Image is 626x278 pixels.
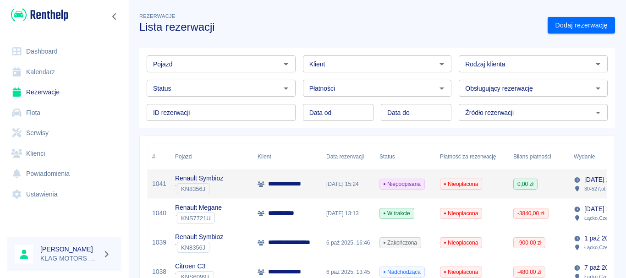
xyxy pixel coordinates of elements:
[514,239,545,247] span: -900,00 zł
[592,58,604,71] button: Otwórz
[7,82,121,103] a: Rezerwacje
[175,262,214,271] p: Citroen C3
[584,204,622,214] p: [DATE] 14:15
[375,144,435,169] div: Status
[175,183,223,194] div: `
[513,144,551,169] div: Bilans płatności
[379,144,395,169] div: Status
[152,267,166,277] a: 1038
[177,185,209,192] span: KN8356J
[258,144,271,169] div: Klient
[175,144,192,169] div: Pojazd
[322,228,375,257] div: 6 paź 2025, 16:46
[175,213,222,223] div: `
[152,179,166,189] a: 1041
[592,106,604,119] button: Otwórz
[435,82,448,95] button: Otwórz
[40,245,99,254] h6: [PERSON_NAME]
[7,164,121,184] a: Powiadomienia
[152,208,166,218] a: 1040
[7,143,121,164] a: Klienci
[514,180,537,188] span: 0,00 zł
[152,238,166,247] a: 1039
[280,82,292,95] button: Otwórz
[175,242,223,253] div: `
[435,58,448,71] button: Otwórz
[435,144,509,169] div: Płatność za rezerwację
[440,268,482,276] span: Nieopłacona
[440,209,482,218] span: Nieopłacona
[380,268,424,276] span: Nadchodząca
[7,184,121,205] a: Ustawienia
[584,175,622,185] p: [DATE] 17:30
[177,215,214,222] span: KNS7721U
[139,13,175,19] span: Rezerwacje
[7,41,121,62] a: Dashboard
[280,58,292,71] button: Otwórz
[381,104,451,121] input: DD.MM.YYYY
[548,17,615,34] a: Dodaj rezerwację
[7,7,68,22] a: Renthelp logo
[514,268,545,276] span: -480,00 zł
[303,104,373,121] input: DD.MM.YYYY
[253,144,322,169] div: Klient
[440,180,482,188] span: Nieopłacona
[175,232,223,242] p: Renault Symbioz
[514,209,548,218] span: -3840,00 zł
[592,82,604,95] button: Otwórz
[177,244,209,251] span: KN8356J
[322,199,375,228] div: [DATE] 13:13
[7,123,121,143] a: Serwisy
[11,7,68,22] img: Renthelp logo
[509,144,569,169] div: Bilans płatności
[380,239,421,247] span: Zakończona
[574,144,595,169] div: Wydanie
[152,144,155,169] div: #
[326,144,364,169] div: Data rezerwacji
[148,144,170,169] div: #
[440,144,496,169] div: Płatność za rezerwację
[175,174,223,183] p: Renault Symbioz
[322,144,375,169] div: Data rezerwacji
[7,62,121,82] a: Kalendarz
[584,214,626,222] p: Łącko , Czerniec 10
[380,209,414,218] span: W trakcie
[108,11,121,22] button: Zwiń nawigację
[322,169,375,199] div: [DATE] 15:24
[584,243,626,251] p: Łącko , Czerniec 10
[170,144,253,169] div: Pojazd
[175,203,222,213] p: Renault Megane
[440,239,482,247] span: Nieopłacona
[7,103,121,123] a: Flota
[40,254,99,263] p: KLAG MOTORS Rent a Car
[380,180,424,188] span: Niepodpisana
[139,21,540,33] h3: Lista rezerwacji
